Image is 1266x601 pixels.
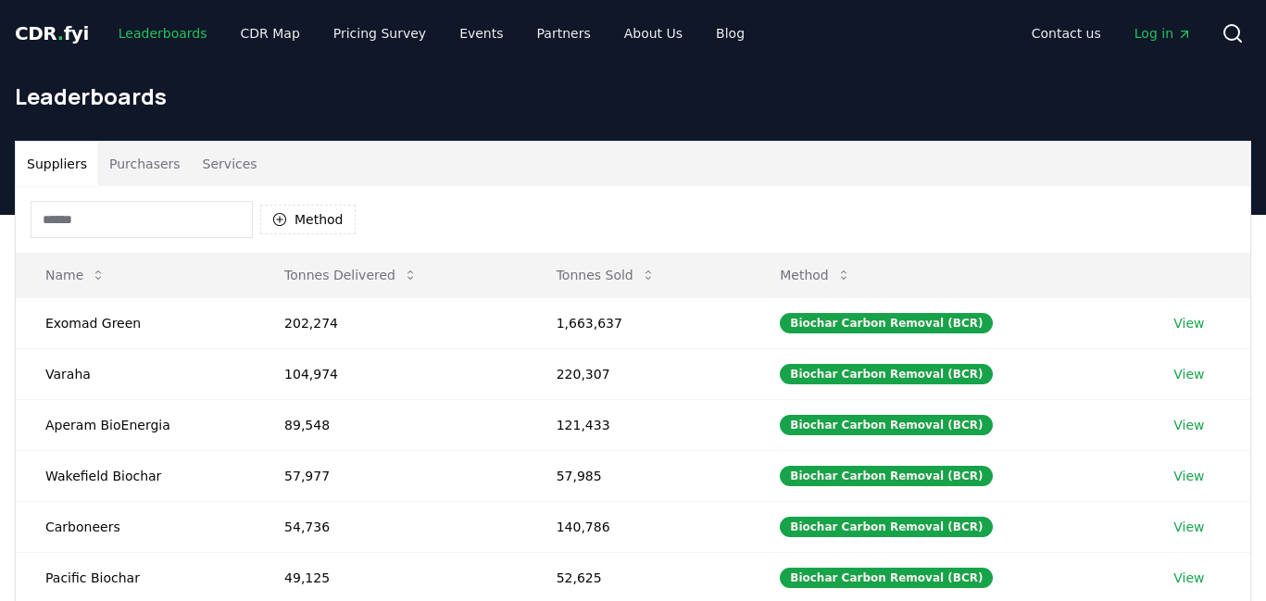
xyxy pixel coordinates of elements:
[1017,17,1116,50] a: Contact us
[16,501,255,552] td: Carboneers
[527,348,751,399] td: 220,307
[31,257,120,294] button: Name
[527,450,751,501] td: 57,985
[780,313,993,333] div: Biochar Carbon Removal (BCR)
[522,17,606,50] a: Partners
[255,501,527,552] td: 54,736
[57,22,64,44] span: .
[1173,518,1204,536] a: View
[16,142,98,186] button: Suppliers
[780,568,993,588] div: Biochar Carbon Removal (BCR)
[98,142,192,186] button: Purchasers
[1173,569,1204,587] a: View
[1017,17,1207,50] nav: Main
[226,17,315,50] a: CDR Map
[1134,24,1192,43] span: Log in
[780,517,993,537] div: Biochar Carbon Removal (BCR)
[16,348,255,399] td: Varaha
[15,20,89,46] a: CDR.fyi
[609,17,697,50] a: About Us
[16,399,255,450] td: Aperam BioEnergia
[104,17,759,50] nav: Main
[1173,365,1204,383] a: View
[16,450,255,501] td: Wakefield Biochar
[15,22,89,44] span: CDR fyi
[255,450,527,501] td: 57,977
[1173,416,1204,434] a: View
[527,501,751,552] td: 140,786
[527,399,751,450] td: 121,433
[1173,467,1204,485] a: View
[765,257,866,294] button: Method
[527,297,751,348] td: 1,663,637
[255,297,527,348] td: 202,274
[701,17,759,50] a: Blog
[319,17,441,50] a: Pricing Survey
[542,257,671,294] button: Tonnes Sold
[269,257,432,294] button: Tonnes Delivered
[1120,17,1207,50] a: Log in
[255,399,527,450] td: 89,548
[192,142,269,186] button: Services
[780,415,993,435] div: Biochar Carbon Removal (BCR)
[780,364,993,384] div: Biochar Carbon Removal (BCR)
[260,205,356,234] button: Method
[255,348,527,399] td: 104,974
[1173,314,1204,332] a: View
[15,81,1251,111] h1: Leaderboards
[16,297,255,348] td: Exomad Green
[445,17,518,50] a: Events
[104,17,222,50] a: Leaderboards
[780,466,993,486] div: Biochar Carbon Removal (BCR)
